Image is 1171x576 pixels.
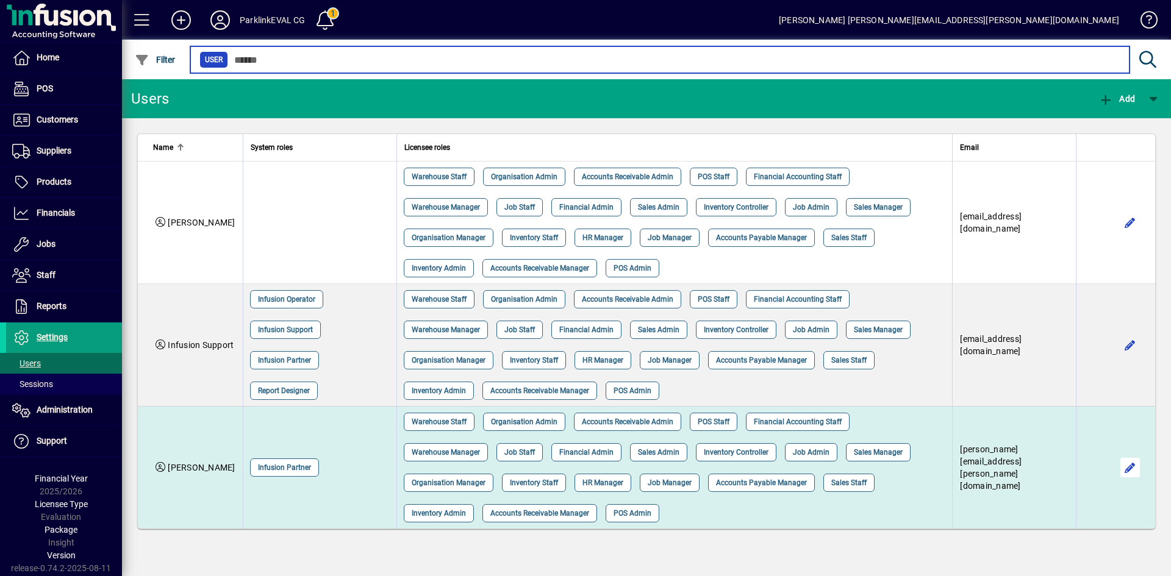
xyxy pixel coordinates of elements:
span: Sales Staff [831,232,867,244]
span: Sales Manager [854,201,903,213]
span: Licensee Type [35,499,88,509]
span: Financial Accounting Staff [754,293,842,305]
span: Organisation Manager [412,477,485,489]
span: Job Staff [504,446,535,458]
a: Home [6,43,122,73]
span: Accounts Receivable Admin [582,293,673,305]
span: Package [45,525,77,535]
a: Support [6,426,122,457]
div: Name [153,141,235,154]
div: [PERSON_NAME] [PERSON_NAME][EMAIL_ADDRESS][PERSON_NAME][DOMAIN_NAME] [779,10,1119,30]
span: POS Admin [614,385,651,397]
span: Inventory Staff [510,354,558,366]
div: Users [131,89,183,108]
span: Job Admin [793,324,829,336]
span: Version [47,550,76,560]
span: Reports [37,301,66,311]
a: Administration [6,395,122,425]
span: Suppliers [37,146,71,155]
span: Accounts Payable Manager [716,354,807,366]
span: Warehouse Manager [412,446,480,458]
span: Warehouse Staff [412,416,467,428]
span: Inventory Staff [510,477,558,489]
span: Job Admin [793,201,829,213]
button: Edit [1120,335,1140,355]
span: Warehouse Manager [412,201,480,213]
span: Licensee roles [404,141,450,154]
span: Job Staff [504,324,535,336]
span: Financial Accounting Staff [754,171,842,183]
span: Organisation Admin [491,293,557,305]
a: Users [6,353,122,374]
span: Home [37,52,59,62]
span: Settings [37,332,68,342]
span: Financials [37,208,75,218]
span: Financial Admin [559,446,614,458]
button: Add [1095,88,1138,110]
span: Warehouse Manager [412,324,480,336]
span: Accounts Receivable Admin [582,171,673,183]
span: Job Staff [504,201,535,213]
span: POS Staff [698,293,729,305]
span: HR Manager [582,354,623,366]
span: Job Manager [648,477,692,489]
a: Staff [6,260,122,291]
span: Filter [135,55,176,65]
span: Infusion Partner [258,461,311,474]
span: Add [1098,94,1135,104]
span: Infusion Support [168,340,234,350]
span: Sales Admin [638,324,679,336]
span: Name [153,141,173,154]
span: Accounts Payable Manager [716,477,807,489]
span: Infusion Partner [258,354,311,366]
span: Products [37,177,71,187]
span: Infusion Operator [258,293,315,305]
span: Sales Manager [854,324,903,336]
span: Job Manager [648,354,692,366]
span: HR Manager [582,477,623,489]
span: POS Staff [698,171,729,183]
span: Financial Admin [559,324,614,336]
span: Infusion Support [258,324,313,336]
span: Sales Admin [638,446,679,458]
a: Customers [6,105,122,135]
span: Sales Manager [854,446,903,458]
span: Email [960,141,979,154]
a: Jobs [6,229,122,260]
span: Inventory Controller [704,201,768,213]
a: Suppliers [6,136,122,166]
span: Support [37,436,67,446]
span: Staff [37,270,56,280]
span: User [205,54,223,66]
span: Users [12,358,41,368]
a: Knowledge Base [1131,2,1156,42]
span: Jobs [37,239,56,249]
div: ParklinkEVAL CG [240,10,306,30]
span: [PERSON_NAME] [168,218,235,227]
span: Customers [37,115,78,124]
span: Financial Year [35,474,88,483]
span: Inventory Admin [412,262,466,274]
button: Filter [132,49,179,71]
span: Inventory Admin [412,507,466,519]
span: HR Manager [582,232,623,244]
span: Accounts Payable Manager [716,232,807,244]
span: Sales Staff [831,354,867,366]
span: System roles [251,141,293,154]
button: Profile [201,9,240,31]
span: Inventory Controller [704,446,768,458]
span: Accounts Receivable Manager [490,262,589,274]
span: Inventory Admin [412,385,466,397]
span: POS Admin [614,507,651,519]
span: POS Staff [698,416,729,428]
a: POS [6,74,122,104]
span: Sales Admin [638,201,679,213]
span: Accounts Receivable Admin [582,416,673,428]
button: Edit [1120,458,1140,477]
a: Sessions [6,374,122,394]
span: Organisation Manager [412,232,485,244]
span: Accounts Receivable Manager [490,507,589,519]
span: POS Admin [614,262,651,274]
button: Add [162,9,201,31]
span: Inventory Staff [510,232,558,244]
